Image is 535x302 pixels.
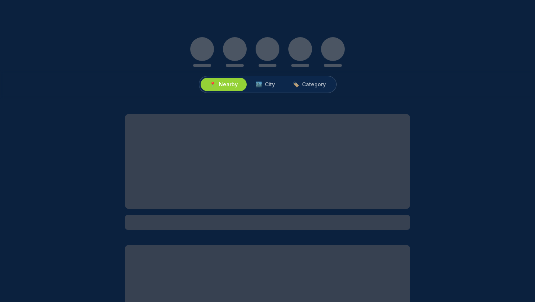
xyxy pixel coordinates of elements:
[210,81,216,88] span: 📍
[219,81,238,88] span: Nearby
[284,78,335,91] button: 🏷️Category
[302,81,326,88] span: Category
[293,81,299,88] span: 🏷️
[247,78,284,91] button: 🏙️City
[201,78,247,91] button: 📍Nearby
[265,81,275,88] span: City
[256,81,262,88] span: 🏙️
